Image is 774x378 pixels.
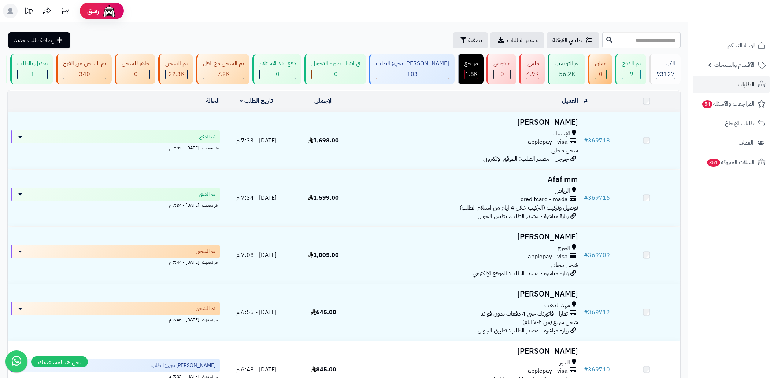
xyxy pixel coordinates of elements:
[483,155,569,163] span: جوجل - مصدر الطلب: الموقع الإلكتروني
[739,138,753,148] span: العملاء
[622,59,641,68] div: تم الدفع
[526,70,539,79] div: 4928
[562,97,578,105] a: العميل
[595,70,606,79] div: 0
[547,32,599,48] a: طلباتي المُوكلة
[584,251,610,259] a: #369709
[168,70,185,79] span: 22.3K
[360,175,578,184] h3: Afaf mm
[55,54,113,84] a: تم الشحن من الفرع 340
[113,54,157,84] a: جاهز للشحن 0
[240,97,273,105] a: تاريخ الطلب
[555,59,579,68] div: تم التوصيل
[63,59,106,68] div: تم الشحن من الفرع
[236,136,277,145] span: [DATE] - 7:33 م
[706,158,721,167] span: 351
[693,153,770,171] a: السلات المتروكة351
[528,367,568,375] span: applepay - visa
[727,40,755,51] span: لوحة التحكم
[360,290,578,298] h3: [PERSON_NAME]
[14,36,54,45] span: إضافة طلب جديد
[334,70,338,79] span: 0
[714,60,755,70] span: الأقسام والمنتجات
[693,115,770,132] a: طلبات الإرجاع
[311,59,360,68] div: في انتظار صورة التحويل
[157,54,195,84] a: تم الشحن 22.3K
[559,70,575,79] span: 56.2K
[656,59,675,68] div: الكل
[584,365,588,374] span: #
[311,365,336,374] span: 845.00
[236,251,277,259] span: [DATE] - 7:08 م
[555,70,579,79] div: 56157
[122,59,150,68] div: جاهز للشحن
[725,118,755,128] span: طلبات الإرجاع
[468,36,482,45] span: تصفية
[494,70,510,79] div: 0
[485,54,518,84] a: مرفوض 0
[552,36,582,45] span: طلباتي المُوكلة
[367,54,456,84] a: [PERSON_NAME] تجهيز الطلب 103
[551,146,578,155] span: شحن مجاني
[630,70,633,79] span: 9
[87,7,99,15] span: رفيق
[551,261,578,269] span: شحن مجاني
[584,97,588,105] a: #
[17,59,48,68] div: تعديل بالطلب
[546,54,586,84] a: تم التوصيل 56.2K
[555,187,570,195] span: الرياض
[693,37,770,54] a: لوحة التحكم
[8,32,70,48] a: إضافة طلب جديد
[122,70,149,79] div: 0
[276,70,279,79] span: 0
[584,136,588,145] span: #
[360,118,578,127] h3: [PERSON_NAME]
[251,54,303,84] a: دفع عند الاستلام 0
[599,70,603,79] span: 0
[584,251,588,259] span: #
[360,233,578,241] h3: [PERSON_NAME]
[518,54,546,84] a: ملغي 4.9K
[308,136,339,145] span: 1,698.00
[528,252,568,261] span: applepay - visa
[203,70,244,79] div: 7223
[134,70,138,79] span: 0
[584,365,610,374] a: #369710
[460,203,578,212] span: توصيل وتركيب (التركيب خلال 4 ايام من استلام الطلب)
[507,36,538,45] span: تصدير الطلبات
[584,193,588,202] span: #
[464,59,478,68] div: مرتجع
[102,4,116,18] img: ai-face.png
[526,59,539,68] div: ملغي
[560,359,570,367] span: الخبر
[702,100,713,109] span: 54
[614,54,648,84] a: تم الدفع 9
[456,54,485,84] a: مرتجع 1.8K
[376,59,449,68] div: [PERSON_NAME] تجهيز الطلب
[312,70,360,79] div: 0
[196,248,215,255] span: تم الشحن
[165,59,188,68] div: تم الشحن
[648,54,682,84] a: الكل93127
[478,212,569,221] span: زيارة مباشرة - مصدر الطلب: تطبيق الجوال
[19,4,38,20] a: تحديثات المنصة
[11,258,220,266] div: اخر تحديث: [DATE] - 7:44 م
[195,54,251,84] a: تم الشحن مع ناقل 7.2K
[584,193,610,202] a: #369716
[724,6,767,21] img: logo-2.png
[528,138,568,146] span: applepay - visa
[595,59,607,68] div: معلق
[79,70,90,79] span: 340
[360,347,578,356] h3: [PERSON_NAME]
[236,193,277,202] span: [DATE] - 7:34 م
[308,193,339,202] span: 1,599.00
[584,308,588,317] span: #
[558,244,570,252] span: الخرج
[481,310,568,318] span: تمارا - فاتورتك حتى 4 دفعات بدون فوائد
[11,201,220,208] div: اخر تحديث: [DATE] - 7:34 م
[303,54,367,84] a: في انتظار صورة التحويل 0
[544,301,570,310] span: مهد الذهب
[521,195,568,204] span: creditcard - mada
[693,76,770,93] a: الطلبات
[656,70,675,79] span: 93127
